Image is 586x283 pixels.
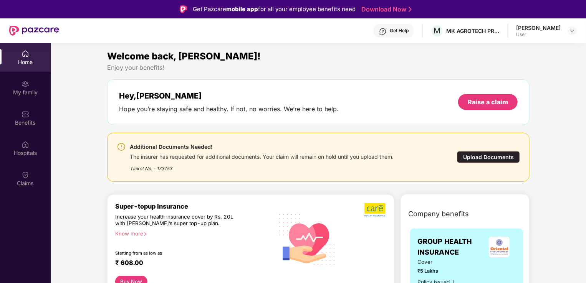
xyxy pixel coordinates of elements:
div: MK AGROTECH PRIVATE LIMITED [446,27,500,35]
span: M [434,26,441,35]
span: Welcome back, [PERSON_NAME]! [107,51,261,62]
div: Get Help [390,28,409,34]
img: Logo [180,5,187,13]
img: svg+xml;base64,PHN2ZyBpZD0iV2FybmluZ18tXzI0eDI0IiBkYXRhLW5hbWU9Ildhcm5pbmcgLSAyNHgyNCIgeG1sbnM9Im... [117,142,126,151]
div: The insurer has requested for additional documents. Your claim will remain on hold until you uplo... [130,151,394,160]
img: svg+xml;base64,PHN2ZyBpZD0iSG9tZSIgeG1sbnM9Imh0dHA6Ly93d3cudzMub3JnLzIwMDAvc3ZnIiB3aWR0aD0iMjAiIG... [22,50,29,58]
span: right [143,232,147,236]
span: ₹5 Lakhs [418,267,470,275]
div: Hope you’re staying safe and healthy. If not, no worries. We’re here to help. [119,105,339,113]
img: Stroke [409,5,412,13]
div: Hey, [PERSON_NAME] [119,91,339,100]
div: Additional Documents Needed! [130,142,394,151]
img: insurerLogo [489,237,510,257]
span: Cover [418,258,470,266]
div: Ticket No. - 173753 [130,160,394,172]
img: svg+xml;base64,PHN2ZyBpZD0iSGVscC0zMngzMiIgeG1sbnM9Imh0dHA6Ly93d3cudzMub3JnLzIwMDAvc3ZnIiB3aWR0aD... [379,28,387,35]
img: svg+xml;base64,PHN2ZyB3aWR0aD0iMjAiIGhlaWdodD0iMjAiIHZpZXdCb3g9IjAgMCAyMCAyMCIgZmlsbD0ibm9uZSIgeG... [22,80,29,88]
div: ₹ 608.00 [115,259,266,268]
div: Enjoy your benefits! [107,64,530,72]
img: New Pazcare Logo [9,26,59,36]
strong: mobile app [226,5,258,13]
span: Company benefits [409,209,469,219]
div: Super-topup Insurance [115,202,273,210]
img: svg+xml;base64,PHN2ZyBpZD0iQ2xhaW0iIHhtbG5zPSJodHRwOi8vd3d3LnczLm9yZy8yMDAwL3N2ZyIgd2lkdGg9IjIwIi... [22,171,29,179]
div: Increase your health insurance cover by Rs. 20L with [PERSON_NAME]’s super top-up plan. [115,214,240,227]
img: svg+xml;base64,PHN2ZyBpZD0iQmVuZWZpdHMiIHhtbG5zPSJodHRwOi8vd3d3LnczLm9yZy8yMDAwL3N2ZyIgd2lkdGg9Ij... [22,110,29,118]
img: svg+xml;base64,PHN2ZyB4bWxucz0iaHR0cDovL3d3dy53My5vcmcvMjAwMC9zdmciIHhtbG5zOnhsaW5rPSJodHRwOi8vd3... [273,205,341,273]
div: Upload Documents [457,151,520,163]
div: Starting from as low as [115,250,241,256]
img: svg+xml;base64,PHN2ZyBpZD0iRHJvcGRvd24tMzJ4MzIiIHhtbG5zPSJodHRwOi8vd3d3LnczLm9yZy8yMDAwL3N2ZyIgd2... [569,28,575,34]
div: [PERSON_NAME] [516,24,561,31]
a: Download Now [361,5,409,13]
img: b5dec4f62d2307b9de63beb79f102df3.png [364,202,386,217]
div: Get Pazcare for all your employee benefits need [193,5,356,14]
img: svg+xml;base64,PHN2ZyBpZD0iSG9zcGl0YWxzIiB4bWxucz0iaHR0cDovL3d3dy53My5vcmcvMjAwMC9zdmciIHdpZHRoPS... [22,141,29,148]
div: User [516,31,561,38]
span: GROUP HEALTH INSURANCE [418,236,483,258]
div: Know more [115,230,269,236]
div: Raise a claim [468,98,508,106]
